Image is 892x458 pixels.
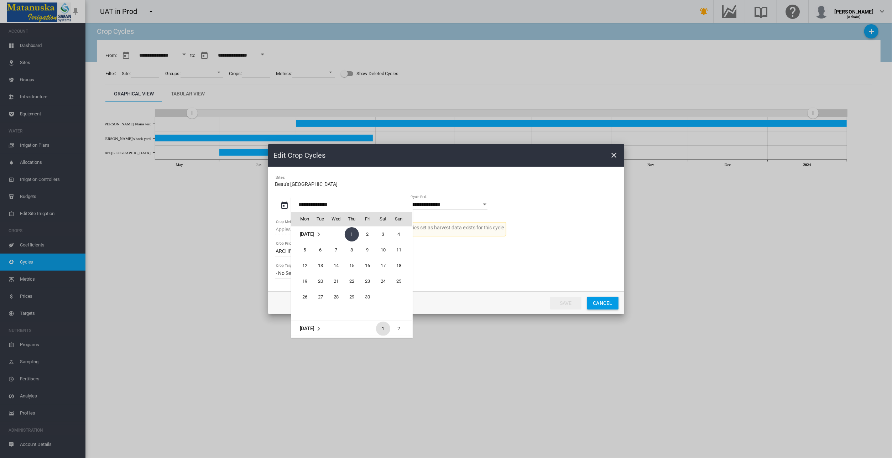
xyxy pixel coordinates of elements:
[360,227,375,241] span: 2
[328,242,344,258] td: Wednesday June 7 2023
[313,242,328,258] td: Tuesday June 6 2023
[375,321,391,337] td: Saturday July 1 2023
[313,274,328,288] span: 20
[291,212,313,226] th: Mon
[328,258,344,274] td: Wednesday June 14 2023
[360,227,375,243] td: Friday June 2 2023
[360,258,375,274] td: Friday June 16 2023
[375,242,391,258] td: Saturday June 10 2023
[291,227,412,243] tr: Week 1
[360,259,375,273] span: 16
[376,259,390,273] span: 17
[392,322,406,336] span: 2
[291,289,313,305] td: Monday June 26 2023
[344,258,360,274] td: Thursday June 15 2023
[376,227,390,241] span: 3
[291,242,412,258] tr: Week 2
[345,259,359,273] span: 15
[291,227,344,243] td: June 2023
[345,274,359,288] span: 22
[345,243,359,257] span: 8
[391,274,412,289] td: Sunday June 25 2023
[298,290,312,304] span: 26
[376,243,390,257] span: 10
[344,212,360,226] th: Thu
[360,290,375,304] span: 30
[328,212,344,226] th: Wed
[329,243,343,257] span: 7
[376,322,390,336] span: 1
[291,305,412,321] tr: Week undefined
[313,212,328,226] th: Tue
[392,243,406,257] span: 11
[360,243,375,257] span: 9
[360,274,375,288] span: 23
[329,259,343,273] span: 14
[391,242,412,258] td: Sunday June 11 2023
[329,290,343,304] span: 28
[375,227,391,243] td: Saturday June 3 2023
[344,289,360,305] td: Thursday June 29 2023
[313,243,328,257] span: 6
[291,289,412,305] tr: Week 5
[298,259,312,273] span: 12
[291,242,313,258] td: Monday June 5 2023
[345,227,359,241] span: 1
[360,212,375,226] th: Fri
[291,258,412,274] tr: Week 3
[313,274,328,289] td: Tuesday June 20 2023
[392,227,406,241] span: 4
[313,259,328,273] span: 13
[313,290,328,304] span: 27
[344,242,360,258] td: Thursday June 8 2023
[329,274,343,288] span: 21
[291,321,344,337] td: July 2023
[313,289,328,305] td: Tuesday June 27 2023
[291,212,412,338] md-calendar: Calendar
[360,289,375,305] td: Friday June 30 2023
[344,227,360,243] td: Thursday June 1 2023
[291,274,412,289] tr: Week 4
[391,321,412,337] td: Sunday July 2 2023
[328,289,344,305] td: Wednesday June 28 2023
[291,258,313,274] td: Monday June 12 2023
[375,258,391,274] td: Saturday June 17 2023
[360,242,375,258] td: Friday June 9 2023
[375,212,391,226] th: Sat
[345,290,359,304] span: 29
[291,321,412,337] tr: Week 1
[313,258,328,274] td: Tuesday June 13 2023
[391,227,412,243] td: Sunday June 4 2023
[392,274,406,288] span: 25
[344,274,360,289] td: Thursday June 22 2023
[392,259,406,273] span: 18
[298,274,312,288] span: 19
[298,243,312,257] span: 5
[376,274,390,288] span: 24
[328,274,344,289] td: Wednesday June 21 2023
[300,231,314,237] span: [DATE]
[391,258,412,274] td: Sunday June 18 2023
[375,274,391,289] td: Saturday June 24 2023
[360,274,375,289] td: Friday June 23 2023
[291,274,313,289] td: Monday June 19 2023
[391,212,412,226] th: Sun
[300,326,314,331] span: [DATE]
